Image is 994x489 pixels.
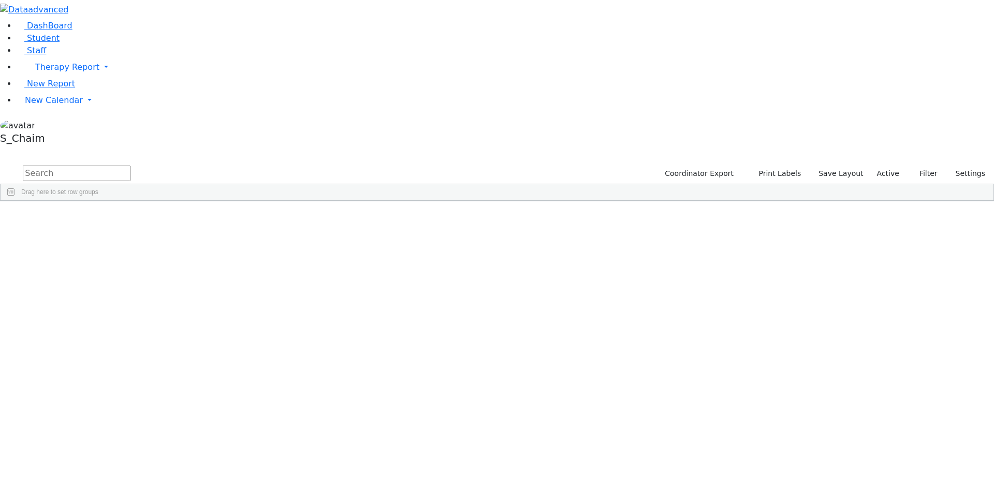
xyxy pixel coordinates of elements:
button: Print Labels [747,166,806,182]
span: DashBoard [27,21,72,31]
button: Filter [906,166,942,182]
a: Student [17,33,60,43]
a: New Calendar [17,90,994,111]
a: Therapy Report [17,57,994,78]
label: Active [872,166,904,182]
span: Student [27,33,60,43]
input: Search [23,166,130,181]
span: New Report [27,79,75,88]
span: Staff [27,46,46,55]
button: Save Layout [814,166,868,182]
a: Staff [17,46,46,55]
a: New Report [17,79,75,88]
span: Drag here to set row groups [21,188,98,196]
span: New Calendar [25,95,83,105]
button: Coordinator Export [658,166,738,182]
span: Therapy Report [35,62,99,72]
button: Settings [942,166,990,182]
a: DashBoard [17,21,72,31]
